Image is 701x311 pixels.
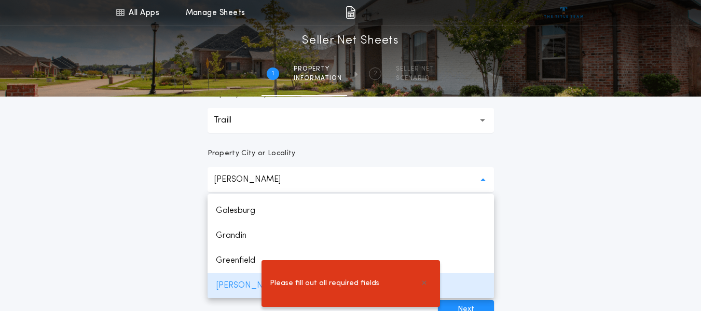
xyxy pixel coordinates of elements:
[208,148,296,159] p: Property City or Locality
[346,6,355,19] img: img
[544,7,583,18] img: vs-icon
[294,74,342,83] span: information
[270,278,379,289] span: Please fill out all required fields
[214,114,248,127] p: Traill
[374,70,377,78] h2: 2
[208,194,494,298] ul: [PERSON_NAME]
[214,173,297,186] p: [PERSON_NAME]
[208,198,494,223] p: Galesburg
[208,248,494,273] p: Greenfield
[396,74,434,83] span: SCENARIO
[208,223,494,248] p: Grandin
[208,167,494,192] button: [PERSON_NAME]
[302,33,399,49] h1: Seller Net Sheets
[396,65,434,73] span: SELLER NET
[208,108,494,133] button: Traill
[272,70,274,78] h2: 1
[294,65,342,73] span: Property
